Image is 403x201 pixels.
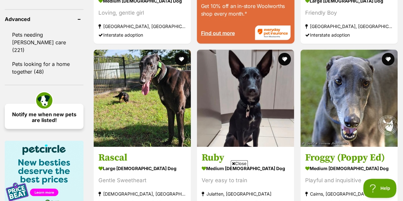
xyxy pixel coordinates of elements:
[231,160,248,167] span: Close
[202,152,289,164] h3: Ruby
[300,50,398,147] img: Froggy (Poppy Ed) - Greyhound Dog
[5,28,83,57] a: Pets needing [PERSON_NAME] care (221)
[98,164,186,173] strong: large [DEMOGRAPHIC_DATA] Dog
[98,152,186,164] h3: Rascal
[197,50,294,147] img: Ruby - Australian Kelpie Dog
[86,169,318,198] iframe: Advertisement
[305,190,393,198] strong: Cairns, [GEOGRAPHIC_DATA]
[175,53,188,66] button: favourite
[305,152,393,164] h3: Froggy (Poppy Ed)
[98,30,186,39] div: Interstate adoption
[305,22,393,30] strong: [GEOGRAPHIC_DATA], [GEOGRAPHIC_DATA]
[202,164,289,173] strong: medium [DEMOGRAPHIC_DATA] Dog
[305,164,393,173] strong: medium [DEMOGRAPHIC_DATA] Dog
[305,30,393,39] div: Interstate adoption
[382,53,394,66] button: favourite
[98,22,186,30] strong: [GEOGRAPHIC_DATA], [GEOGRAPHIC_DATA]
[278,53,291,66] button: favourite
[94,50,191,147] img: Rascal - Greyhound Dog
[5,104,83,129] a: Notify me when new pets are listed!
[98,8,186,17] div: Loving, gentle girl
[363,179,397,198] iframe: Help Scout Beacon - Open
[5,16,83,22] header: Advanced
[305,8,393,17] div: Friendly Boy
[5,57,83,78] a: Pets looking for a home together (48)
[305,176,393,185] div: Playful and inquisitive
